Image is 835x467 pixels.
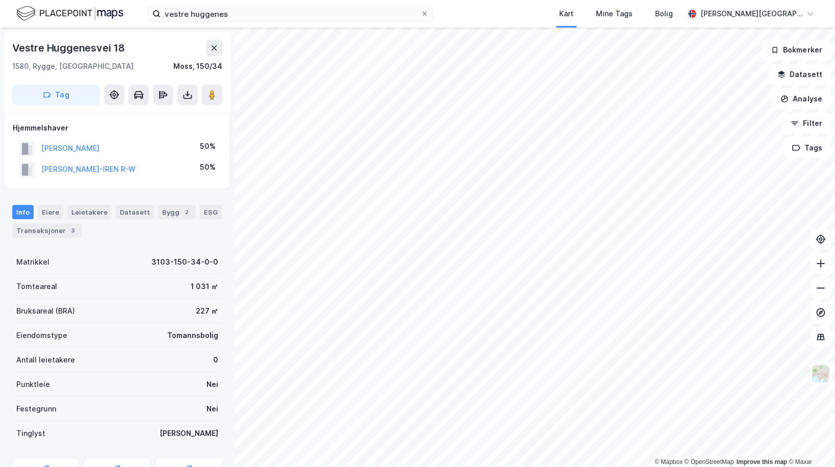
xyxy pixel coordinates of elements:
[200,161,216,173] div: 50%
[16,305,75,317] div: Bruksareal (BRA)
[200,140,216,152] div: 50%
[16,427,45,439] div: Tinglyst
[782,113,831,134] button: Filter
[38,205,63,219] div: Eiere
[784,138,831,158] button: Tags
[206,403,218,415] div: Nei
[158,205,196,219] div: Bygg
[12,205,34,219] div: Info
[16,354,75,366] div: Antall leietakere
[173,60,222,72] div: Moss, 150/34
[191,280,218,293] div: 1 031 ㎡
[12,85,100,105] button: Tag
[16,329,67,342] div: Eiendomstype
[206,378,218,391] div: Nei
[116,205,154,219] div: Datasett
[784,418,835,467] iframe: Chat Widget
[161,6,421,21] input: Søk på adresse, matrikkel, gårdeiere, leietakere eller personer
[160,427,218,439] div: [PERSON_NAME]
[213,354,218,366] div: 0
[655,8,673,20] div: Bolig
[762,40,831,60] button: Bokmerker
[13,122,222,134] div: Hjemmelshaver
[67,205,112,219] div: Leietakere
[200,205,222,219] div: ESG
[596,8,633,20] div: Mine Tags
[12,60,134,72] div: 1580, Rygge, [GEOGRAPHIC_DATA]
[655,458,683,465] a: Mapbox
[811,364,830,383] img: Z
[700,8,802,20] div: [PERSON_NAME][GEOGRAPHIC_DATA]
[12,223,82,238] div: Transaksjoner
[12,40,127,56] div: Vestre Huggenesvei 18
[737,458,787,465] a: Improve this map
[68,225,78,236] div: 3
[196,305,218,317] div: 227 ㎡
[16,403,56,415] div: Festegrunn
[16,280,57,293] div: Tomteareal
[16,256,49,268] div: Matrikkel
[685,458,734,465] a: OpenStreetMap
[772,89,831,109] button: Analyse
[769,64,831,85] button: Datasett
[167,329,218,342] div: Tomannsbolig
[16,378,50,391] div: Punktleie
[16,5,123,22] img: logo.f888ab2527a4732fd821a326f86c7f29.svg
[151,256,218,268] div: 3103-150-34-0-0
[559,8,573,20] div: Kart
[784,418,835,467] div: Kontrollprogram for chat
[181,207,192,217] div: 2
